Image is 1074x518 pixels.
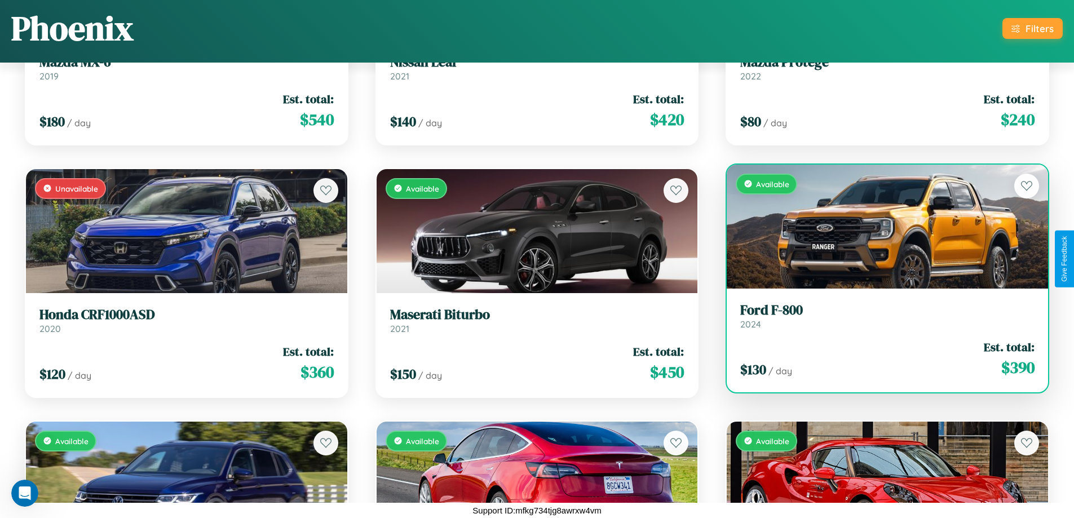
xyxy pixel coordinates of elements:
h3: Mazda Protege [740,54,1035,70]
span: Unavailable [55,184,98,193]
span: 2019 [39,70,59,82]
h3: Nissan Leaf [390,54,684,70]
span: Est. total: [283,343,334,360]
a: Mazda Protege2022 [740,54,1035,82]
a: Maserati Biturbo2021 [390,307,684,334]
span: $ 120 [39,365,65,383]
span: / day [67,117,91,129]
span: $ 540 [300,108,334,131]
h1: Phoenix [11,5,134,51]
span: 2021 [390,323,409,334]
span: Est. total: [283,91,334,107]
h3: Honda CRF1000ASD [39,307,334,323]
span: $ 130 [740,360,766,379]
span: Available [756,436,789,446]
span: / day [763,117,787,129]
a: Ford F-8002024 [740,302,1035,330]
h3: Maserati Biturbo [390,307,684,323]
span: 2022 [740,70,761,82]
span: Est. total: [984,91,1035,107]
span: Available [406,436,439,446]
span: $ 140 [390,112,416,131]
span: 2020 [39,323,61,334]
span: Available [406,184,439,193]
span: $ 240 [1001,108,1035,131]
span: 2021 [390,70,409,82]
a: Honda CRF1000ASD2020 [39,307,334,334]
a: Mazda MX-62019 [39,54,334,82]
a: Nissan Leaf2021 [390,54,684,82]
span: $ 420 [650,108,684,131]
span: $ 150 [390,365,416,383]
p: Support ID: mfkg734tjg8awrxw4vm [472,503,601,518]
span: $ 180 [39,112,65,131]
span: / day [68,370,91,381]
div: Filters [1026,23,1054,34]
span: $ 80 [740,112,761,131]
span: / day [418,370,442,381]
div: Give Feedback [1060,236,1068,282]
span: / day [418,117,442,129]
h3: Mazda MX-6 [39,54,334,70]
iframe: Intercom live chat [11,480,38,507]
span: / day [768,365,792,377]
span: $ 360 [300,361,334,383]
span: $ 390 [1001,356,1035,379]
span: Est. total: [984,339,1035,355]
span: Est. total: [633,343,684,360]
h3: Ford F-800 [740,302,1035,318]
span: Est. total: [633,91,684,107]
span: Available [756,179,789,189]
span: 2024 [740,318,761,330]
span: $ 450 [650,361,684,383]
span: Available [55,436,89,446]
button: Filters [1002,18,1063,39]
